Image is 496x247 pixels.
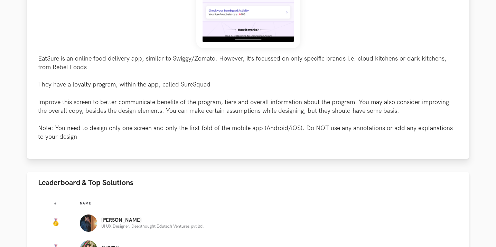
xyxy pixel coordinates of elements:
span: # [54,201,57,205]
img: Profile photo [80,214,97,232]
button: Leaderboard & Top Solutions [27,172,469,194]
p: EatSure is an online food delivery app, similar to Swiggy/Zomato. However, it’s focussed on only ... [38,54,458,141]
img: Gold Medal [52,218,60,227]
span: Leaderboard & Top Solutions [38,178,133,187]
p: UI UX Designer, Deepthought Edutech Ventures pvt ltd. [101,224,204,229]
p: [PERSON_NAME] [101,218,204,223]
span: Name [80,201,91,205]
